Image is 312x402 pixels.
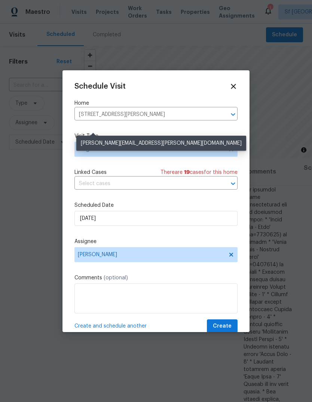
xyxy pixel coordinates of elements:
span: There are case s for this home [160,169,238,176]
button: Open [228,109,238,120]
span: Create [213,322,232,331]
label: Visit Type [74,132,238,140]
label: Home [74,99,238,107]
span: Linked Cases [74,169,107,176]
span: (optional) [104,275,128,280]
input: M/D/YYYY [74,211,238,226]
span: 19 [184,170,190,175]
span: Schedule Visit [74,83,126,90]
input: Enter in an address [74,109,217,120]
span: Close [229,82,238,90]
span: Create and schedule another [74,322,147,330]
div: [PERSON_NAME][EMAIL_ADDRESS][PERSON_NAME][DOMAIN_NAME] [76,136,246,151]
label: Scheduled Date [74,202,238,209]
button: Create [207,319,238,333]
button: Open [228,178,238,189]
input: Select cases [74,178,217,190]
label: Assignee [74,238,238,245]
label: Comments [74,274,238,282]
span: [PERSON_NAME] [78,252,224,258]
